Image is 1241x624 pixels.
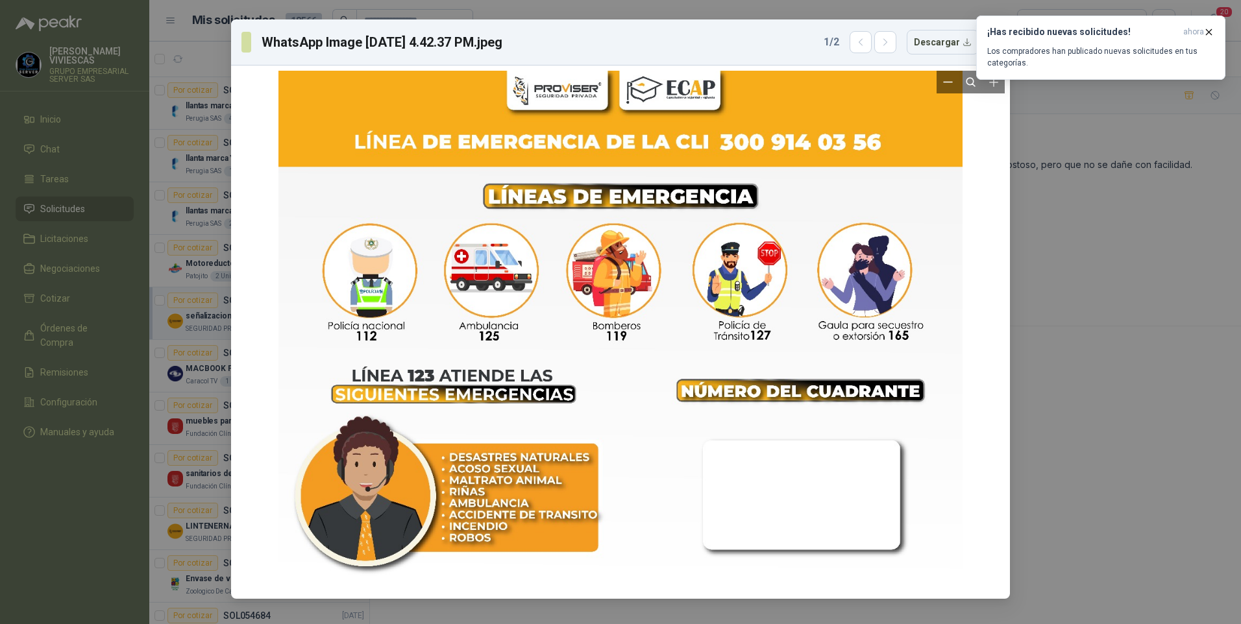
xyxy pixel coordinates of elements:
p: Los compradores han publicado nuevas solicitudes en tus categorías. [987,45,1214,69]
h3: ¡Has recibido nuevas solicitudes! [987,27,1178,38]
button: Descargar [907,30,979,54]
button: ¡Has recibido nuevas solicitudes!ahora Los compradores han publicado nuevas solicitudes en tus ca... [976,16,1225,80]
span: ahora [1183,27,1204,38]
h3: WhatsApp Image [DATE] 4.42.37 PM.jpeg [262,32,503,52]
button: Reset zoom [959,71,982,93]
button: Zoom out [937,71,959,93]
span: 1 / 2 [824,34,839,50]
